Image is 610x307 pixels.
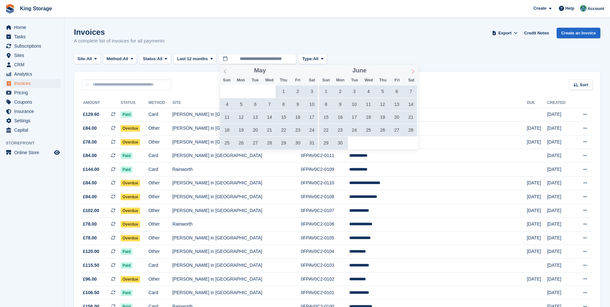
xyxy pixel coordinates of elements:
[83,248,99,255] span: £120.00
[291,137,304,149] span: May 30, 2025
[390,98,403,111] span: June 13, 2025
[172,176,301,190] td: [PERSON_NAME] in [GEOGRAPHIC_DATA]
[405,98,417,111] span: June 14, 2025
[3,88,61,97] a: menu
[3,51,61,60] a: menu
[121,125,140,132] span: Overdue
[149,149,172,163] td: Card
[74,54,101,64] button: Site: All
[522,28,551,38] a: Credit Notes
[263,137,276,149] span: May 28, 2025
[305,111,318,124] span: May 17, 2025
[498,30,512,36] span: Export
[121,194,140,200] span: Overdue
[565,5,574,12] span: Help
[527,98,547,108] th: Due
[172,163,301,177] td: Rainworth
[405,111,417,124] span: June 21, 2025
[277,85,290,98] span: May 1, 2025
[547,163,573,177] td: [DATE]
[249,124,262,136] span: May 20, 2025
[305,137,318,149] span: May 31, 2025
[235,111,248,124] span: May 12, 2025
[123,56,128,62] span: All
[157,56,163,62] span: All
[527,176,547,190] td: [DATE]
[149,286,172,300] td: Card
[362,124,375,136] span: June 25, 2025
[14,60,53,69] span: CRM
[172,98,301,108] th: Site
[14,116,53,125] span: Settings
[172,108,301,122] td: [PERSON_NAME] in [GEOGRAPHIC_DATA]
[172,218,301,231] td: Rainworth
[527,218,547,231] td: [DATE]
[221,124,233,136] span: May 18, 2025
[301,163,350,177] td: 0FPAV0C2-0109
[220,78,234,82] span: Sun
[266,67,286,74] input: Year
[121,221,140,228] span: Overdue
[149,190,172,204] td: Other
[83,207,99,214] span: £102.00
[301,204,350,218] td: 0FPAV0C2-0107
[149,108,172,122] td: Card
[301,272,350,286] td: 0FPAV0C2-0102
[74,28,165,36] h1: Invoices
[235,124,248,136] span: May 19, 2025
[349,98,527,108] th: Customer
[376,78,390,82] span: Thu
[14,126,53,135] span: Capital
[3,126,61,135] a: menu
[172,245,301,259] td: [PERSON_NAME] in [GEOGRAPHIC_DATA]
[320,137,332,149] span: June 29, 2025
[103,54,137,64] button: Method: All
[277,111,290,124] span: May 15, 2025
[121,153,132,159] span: Paid
[291,111,304,124] span: May 16, 2025
[320,124,332,136] span: June 22, 2025
[149,259,172,273] td: Card
[249,111,262,124] span: May 13, 2025
[305,85,318,98] span: May 3, 2025
[143,56,157,62] span: Status:
[547,122,573,135] td: [DATE]
[302,56,313,62] span: Type:
[527,204,547,218] td: [DATE]
[334,111,346,124] span: June 16, 2025
[121,98,149,108] th: Status
[14,88,53,97] span: Pricing
[277,124,290,136] span: May 22, 2025
[121,290,132,296] span: Paid
[121,235,140,241] span: Overdue
[149,231,172,245] td: Other
[362,98,375,111] span: June 11, 2025
[149,272,172,286] td: Other
[249,137,262,149] span: May 27, 2025
[83,180,97,186] span: £84.00
[249,98,262,111] span: May 6, 2025
[3,98,61,107] a: menu
[263,98,276,111] span: May 7, 2025
[121,111,132,118] span: Paid
[376,124,389,136] span: June 26, 2025
[149,218,172,231] td: Other
[77,56,86,62] span: Site:
[172,259,301,273] td: [PERSON_NAME] in [GEOGRAPHIC_DATA]
[174,54,216,64] button: Last 12 months
[587,5,604,12] span: Account
[17,3,55,14] a: King Storage
[301,231,350,245] td: 0FPAV0C2-0105
[3,70,61,79] a: menu
[320,111,332,124] span: June 15, 2025
[121,139,140,145] span: Overdue
[301,176,350,190] td: 0FPAV0C2-0110
[83,289,99,296] span: £106.50
[3,148,61,157] a: menu
[6,140,64,146] span: Storefront
[527,122,547,135] td: [DATE]
[83,193,97,200] span: £84.00
[149,98,172,108] th: Method
[547,176,573,190] td: [DATE]
[557,28,600,38] a: Create an Invoice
